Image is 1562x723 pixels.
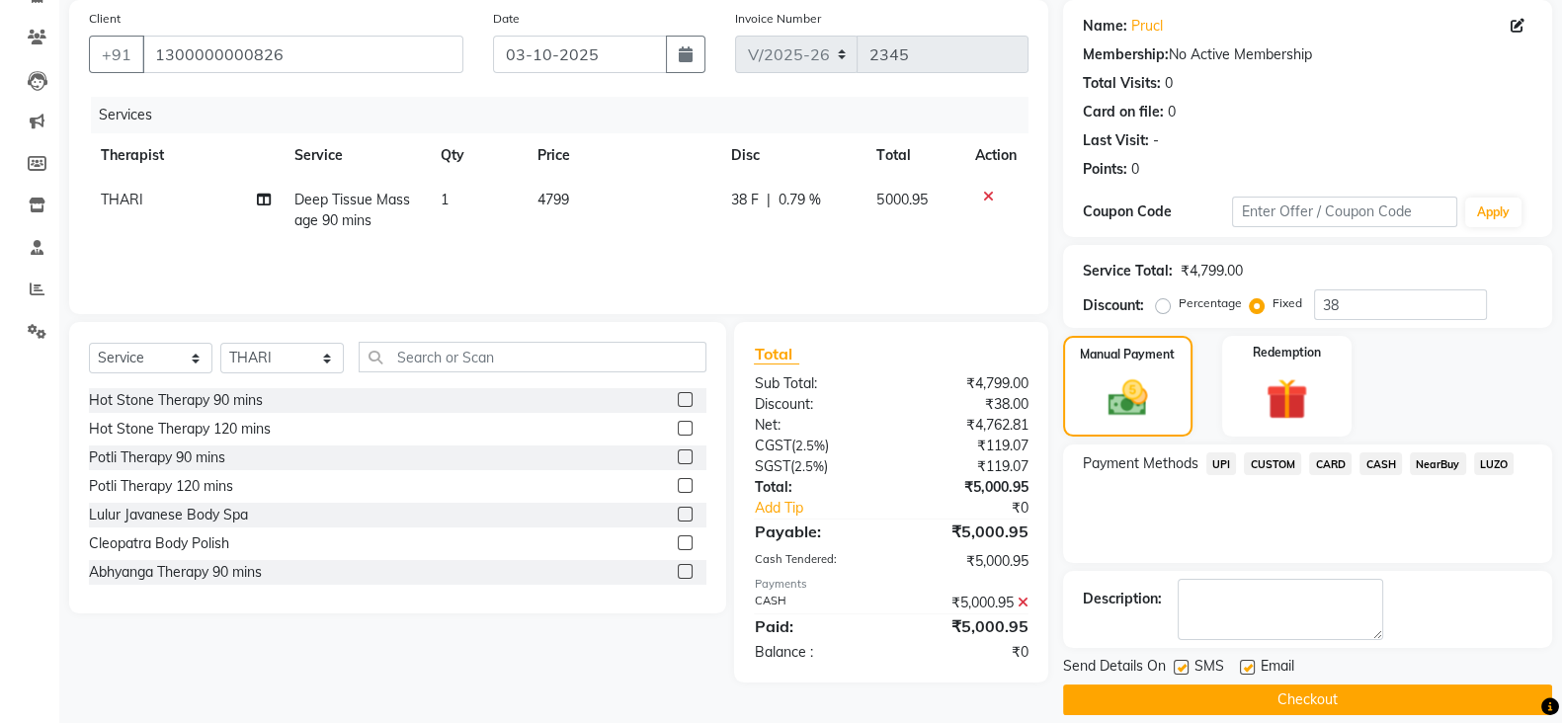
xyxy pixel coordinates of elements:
img: _gift.svg [1253,373,1320,425]
span: CARD [1309,452,1352,475]
span: UPI [1206,452,1237,475]
label: Fixed [1273,294,1302,312]
div: - [1153,130,1159,151]
div: Paid: [739,614,891,638]
th: Action [963,133,1028,178]
div: Potli Therapy 90 mins [89,447,225,468]
div: Sub Total: [739,373,891,394]
div: ₹119.07 [891,456,1043,477]
div: Net: [739,415,891,436]
span: SGST [754,457,789,475]
th: Disc [718,133,864,178]
input: Enter Offer / Coupon Code [1232,197,1457,227]
span: 38 F [730,190,758,210]
div: ₹5,000.95 [891,477,1043,498]
div: Hot Stone Therapy 120 mins [89,419,271,440]
div: Total Visits: [1083,73,1161,94]
div: Coupon Code [1083,201,1233,222]
div: Name: [1083,16,1127,37]
span: CGST [754,437,790,454]
div: ₹5,000.95 [891,551,1043,572]
div: Payable: [739,520,891,543]
div: Balance : [739,642,891,663]
label: Percentage [1179,294,1242,312]
div: Hot Stone Therapy 90 mins [89,390,263,411]
div: Membership: [1083,44,1169,65]
button: Apply [1465,198,1521,227]
span: Deep Tissue Massage 90 mins [294,191,410,229]
img: _cash.svg [1096,375,1160,421]
div: Card on file: [1083,102,1164,122]
span: 4799 [537,191,569,208]
div: Services [91,97,1043,133]
div: Last Visit: [1083,130,1149,151]
span: Total [754,344,799,364]
label: Redemption [1253,344,1321,361]
th: Qty [429,133,526,178]
span: 2.5% [794,438,824,453]
div: Service Total: [1083,261,1173,281]
span: 2.5% [793,458,823,474]
span: Send Details On [1063,656,1166,681]
div: ( ) [739,456,891,477]
input: Search or Scan [359,342,706,372]
a: Prucl [1131,16,1163,37]
span: THARI [101,191,143,208]
div: Points: [1083,159,1127,180]
div: ₹5,000.95 [891,614,1043,638]
div: ₹4,799.00 [1181,261,1243,281]
div: ₹38.00 [891,394,1043,415]
label: Manual Payment [1080,346,1175,363]
div: Discount: [739,394,891,415]
div: Lulur Javanese Body Spa [89,505,248,525]
div: Payments [754,576,1028,593]
th: Price [526,133,718,178]
div: 0 [1131,159,1139,180]
div: CASH [739,593,891,613]
div: ( ) [739,436,891,456]
th: Total [864,133,962,178]
span: 0.79 % [778,190,820,210]
div: ₹4,799.00 [891,373,1043,394]
div: ₹0 [891,642,1043,663]
span: | [766,190,770,210]
div: ₹119.07 [891,436,1043,456]
label: Invoice Number [735,10,821,28]
div: ₹5,000.95 [891,520,1043,543]
label: Client [89,10,121,28]
div: 0 [1168,102,1176,122]
div: Discount: [1083,295,1144,316]
div: ₹5,000.95 [891,593,1043,613]
div: ₹0 [917,498,1043,519]
span: SMS [1194,656,1224,681]
span: Payment Methods [1083,453,1198,474]
span: 5000.95 [876,191,927,208]
label: Date [493,10,520,28]
div: ₹4,762.81 [891,415,1043,436]
span: 1 [441,191,449,208]
div: Cash Tendered: [739,551,891,572]
a: Add Tip [739,498,916,519]
span: CASH [1359,452,1402,475]
button: Checkout [1063,684,1552,715]
span: CUSTOM [1244,452,1301,475]
div: Cleopatra Body Polish [89,533,229,554]
span: NearBuy [1410,452,1466,475]
div: Abhyanga Therapy 90 mins [89,562,262,583]
button: +91 [89,36,144,73]
input: Search by Name/Mobile/Email/Code [142,36,463,73]
span: LUZO [1474,452,1515,475]
div: Description: [1083,589,1162,609]
th: Service [283,133,428,178]
div: 0 [1165,73,1173,94]
div: No Active Membership [1083,44,1532,65]
div: Potli Therapy 120 mins [89,476,233,497]
div: Total: [739,477,891,498]
span: Email [1261,656,1294,681]
th: Therapist [89,133,283,178]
